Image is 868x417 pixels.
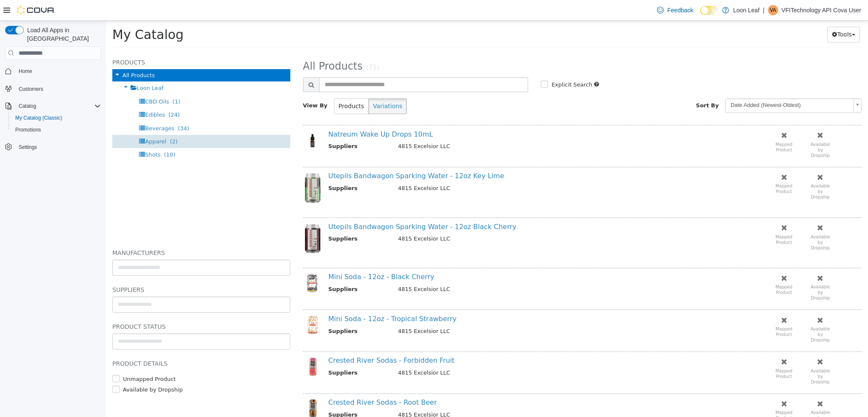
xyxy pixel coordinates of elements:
small: Mapped Product [670,348,687,358]
span: Shots [39,131,54,137]
span: (24) [62,91,74,97]
span: Customers [19,86,43,92]
td: 4815 Excelsior LLC [286,390,603,400]
th: Suppliers [223,390,286,400]
th: Suppliers [223,121,286,132]
h5: Products [6,36,184,47]
a: Settings [15,142,40,152]
span: Home [19,68,32,75]
th: Suppliers [223,163,286,174]
span: VA [770,5,776,15]
span: Catalog [19,103,36,109]
div: VFITechnology API Cova User [768,5,778,15]
a: Customers [15,84,47,94]
span: (34) [72,104,83,111]
small: Available by Dropship [705,306,724,322]
button: Settings [2,141,104,153]
button: Catalog [15,101,39,111]
span: My Catalog (Classic) [12,113,101,123]
a: Promotions [12,125,45,135]
span: Load All Apps in [GEOGRAPHIC_DATA] [24,26,101,43]
a: Feedback [654,2,696,19]
th: Suppliers [223,348,286,358]
small: Available by Dropship [705,348,724,364]
td: 4815 Excelsior LLC [286,306,603,317]
span: Promotions [15,126,41,133]
p: | [763,5,765,15]
nav: Complex example [5,62,101,175]
small: Available by Dropship [705,264,724,280]
small: Available by Dropship [705,121,724,137]
input: Dark Mode [700,6,718,15]
span: Settings [19,144,37,151]
img: Cova [17,6,55,14]
span: Home [15,66,101,76]
span: View By [197,81,222,88]
label: Available by Dropship [15,365,77,373]
h5: Suppliers [6,264,184,274]
span: My Catalog (Classic) [15,115,62,121]
span: Customers [15,83,101,94]
img: 150 [197,378,216,397]
span: My Catalog [6,6,78,21]
img: 150 [197,253,216,272]
button: My Catalog (Classic) [8,112,104,124]
p: VFITechnology API Cova User [782,5,861,15]
a: Crested River Sodas - Forbidden Fruit [223,336,349,344]
span: Loon Leaf [31,64,58,70]
span: (10) [58,131,70,137]
span: (2) [64,118,72,124]
h5: Manufacturers [6,227,184,237]
span: Edibles [39,91,59,97]
a: Date Added (Newest-Oldest) [619,78,756,92]
label: Explicit Search [443,60,486,68]
button: Tools [721,6,754,22]
button: Promotions [8,124,104,136]
small: (71) [260,43,273,50]
label: Unmapped Product [15,354,70,363]
img: 150 [197,294,216,313]
img: 150 [197,110,216,129]
span: All Products [17,51,49,58]
span: Catalog [15,101,101,111]
small: Mapped Product [670,121,687,132]
img: 150 [197,336,216,355]
span: Apparel [39,118,60,124]
a: Crested River Sodas - Root Beer [223,378,331,386]
th: Suppliers [223,214,286,224]
small: Mapped Product [670,163,687,173]
img: 150 [197,202,216,233]
h5: Product Status [6,301,184,311]
a: Utepils Bandwagon Sparking Water - 12oz Key Lime [223,151,398,159]
button: Variations [262,78,301,93]
small: Mapped Product [670,306,687,316]
a: Mini Soda - 12oz - Tropical Strawberry [223,294,351,302]
td: 4815 Excelsior LLC [286,163,603,174]
span: Feedback [667,6,693,14]
button: Home [2,65,104,77]
td: 4815 Excelsior LLC [286,348,603,358]
a: Mini Soda - 12oz - Black Cherry [223,252,328,260]
td: 4815 Excelsior LLC [286,121,603,132]
a: My Catalog (Classic) [12,113,66,123]
small: Mapped Product [670,389,687,400]
h5: Product Details [6,338,184,348]
th: Suppliers [223,306,286,317]
small: Available by Dropship [705,163,724,179]
small: Available by Dropship [705,214,724,229]
span: All Products [197,39,257,51]
td: 4815 Excelsior LLC [286,264,603,275]
span: Date Added (Newest-Oldest) [620,78,744,91]
th: Suppliers [223,264,286,275]
button: Catalog [2,100,104,112]
img: 150 [197,151,216,183]
td: 4815 Excelsior LLC [286,214,603,224]
span: Beverages [39,104,68,111]
a: Utepils Bandwagon Sparking Water - 12oz Black Cherry [223,202,411,210]
button: Customers [2,82,104,95]
button: Products [228,78,263,93]
p: Loon Leaf [733,5,759,15]
small: Mapped Product [670,264,687,274]
a: Natreum Wake Up Drops 10mL [223,109,327,118]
